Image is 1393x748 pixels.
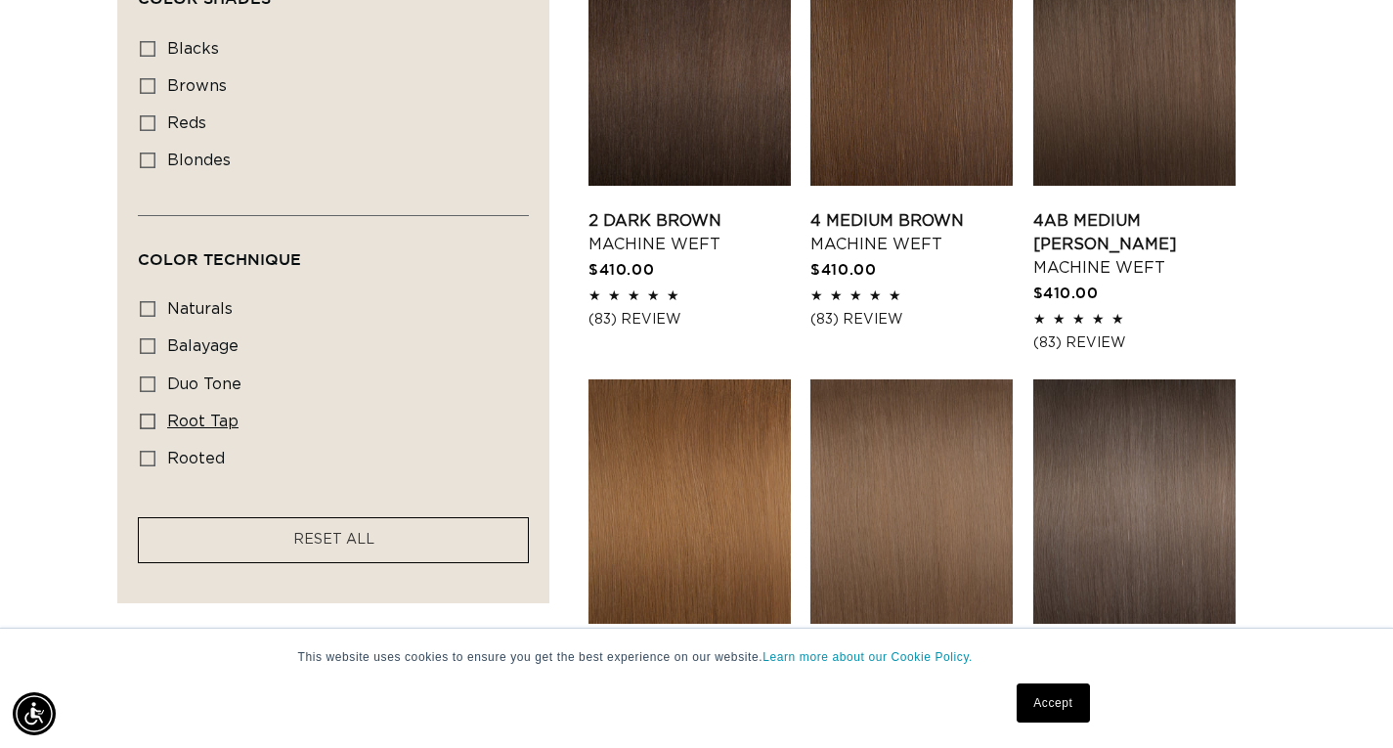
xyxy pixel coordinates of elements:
[167,414,239,429] span: root tap
[138,216,529,286] summary: Color Technique (0 selected)
[810,209,1013,256] a: 4 Medium Brown Machine Weft
[1033,209,1236,280] a: 4AB Medium [PERSON_NAME] Machine Weft
[13,692,56,735] div: Accessibility Menu
[138,250,301,268] span: Color Technique
[293,533,374,547] span: RESET ALL
[293,528,374,552] a: RESET ALL
[762,650,973,664] a: Learn more about our Cookie Policy.
[167,78,227,94] span: browns
[167,153,231,168] span: blondes
[167,115,206,131] span: reds
[167,376,241,392] span: duo tone
[588,209,791,256] a: 2 Dark Brown Machine Weft
[167,451,225,466] span: rooted
[298,648,1096,666] p: This website uses cookies to ensure you get the best experience on our website.
[167,41,219,57] span: blacks
[167,301,233,317] span: naturals
[1295,654,1393,748] iframe: Chat Widget
[167,338,239,354] span: balayage
[1017,683,1089,723] a: Accept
